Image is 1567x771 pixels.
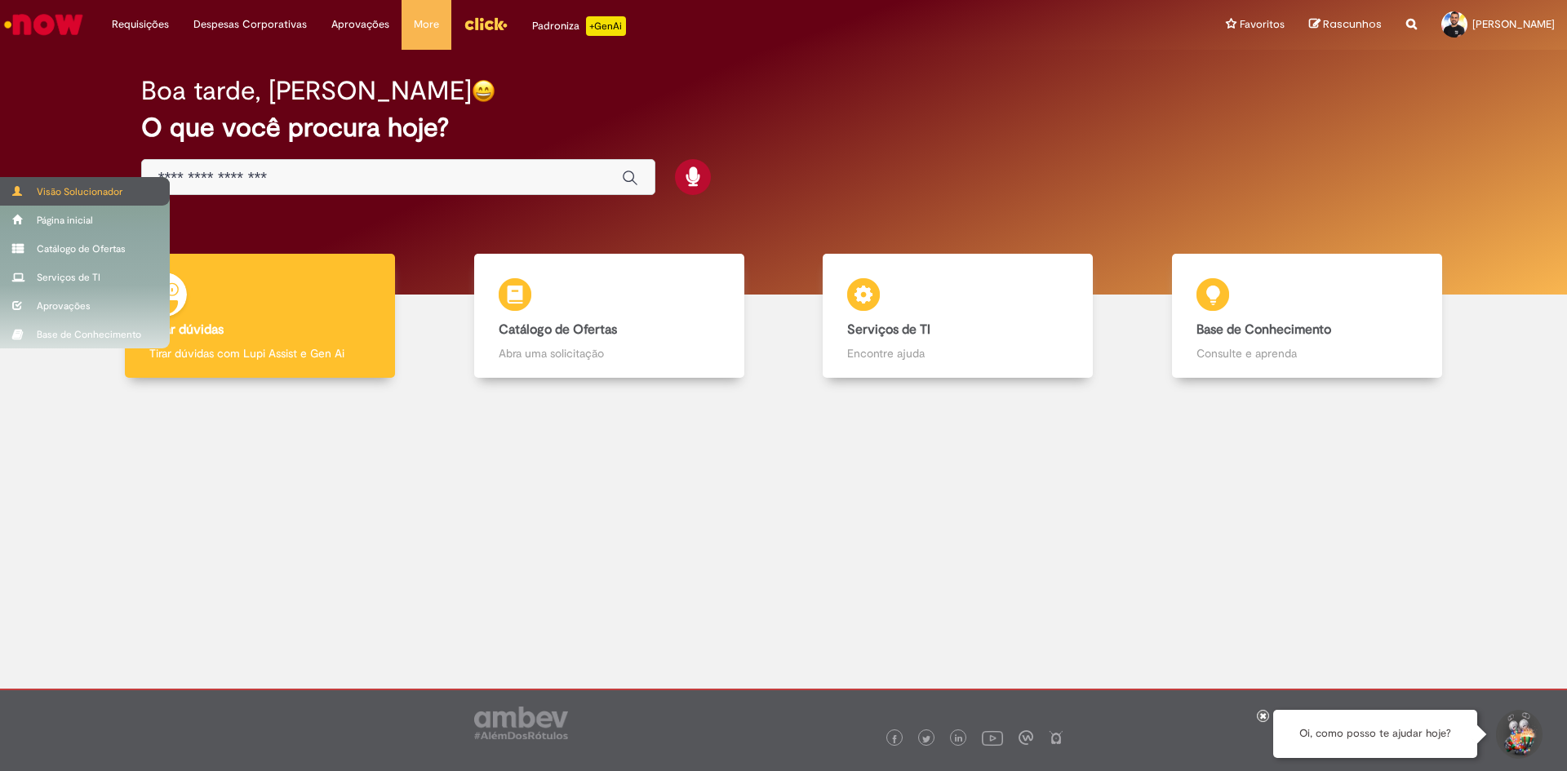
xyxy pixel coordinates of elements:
p: Encontre ajuda [847,345,1068,361]
a: Tirar dúvidas Tirar dúvidas com Lupi Assist e Gen Ai [86,254,435,379]
img: logo_footer_facebook.png [890,735,899,743]
a: Catálogo de Ofertas Abra uma solicitação [435,254,784,379]
img: click_logo_yellow_360x200.png [464,11,508,36]
button: Iniciar Conversa de Suporte [1494,710,1543,759]
p: Tirar dúvidas com Lupi Assist e Gen Ai [149,345,371,361]
img: logo_footer_workplace.png [1019,730,1033,745]
a: Rascunhos [1309,17,1382,33]
h2: O que você procura hoje? [141,113,1427,142]
div: Oi, como posso te ajudar hoje? [1273,710,1477,758]
span: More [414,16,439,33]
img: logo_footer_twitter.png [922,735,930,743]
b: Serviços de TI [847,321,930,338]
span: Aprovações [331,16,389,33]
h2: Boa tarde, [PERSON_NAME] [141,77,472,105]
div: Padroniza [532,16,626,36]
span: [PERSON_NAME] [1472,17,1555,31]
span: Favoritos [1240,16,1285,33]
span: Despesas Corporativas [193,16,307,33]
img: happy-face.png [472,79,495,103]
img: logo_footer_ambev_rotulo_gray.png [474,707,568,739]
p: Consulte e aprenda [1196,345,1418,361]
p: +GenAi [586,16,626,36]
img: logo_footer_naosei.png [1049,730,1063,745]
a: Base de Conhecimento Consulte e aprenda [1133,254,1482,379]
span: Requisições [112,16,169,33]
img: logo_footer_youtube.png [982,727,1003,748]
span: Rascunhos [1323,16,1382,32]
b: Catálogo de Ofertas [499,321,617,338]
b: Base de Conhecimento [1196,321,1331,338]
b: Tirar dúvidas [149,321,224,338]
p: Abra uma solicitação [499,345,720,361]
img: logo_footer_linkedin.png [955,734,963,744]
a: Serviços de TI Encontre ajuda [783,254,1133,379]
img: ServiceNow [2,8,86,41]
